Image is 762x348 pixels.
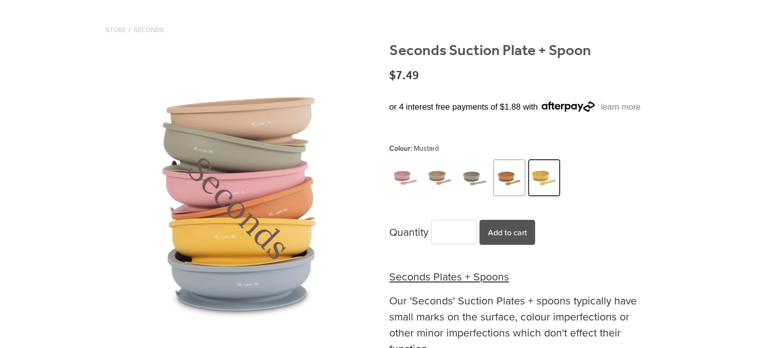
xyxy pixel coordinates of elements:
a: Store [106,25,126,34]
span: / [129,27,131,33]
span: Colour: [389,143,414,153]
span: $7.49 [389,65,419,87]
h1: Seconds Suction Plate + Spoon [389,42,656,70]
u: Seconds Plates + Spoons [389,269,509,284]
div: or 4 interest free payments of $1.88 with [389,87,656,128]
div: Quantity [389,220,479,244]
button: Add to cart [479,220,535,244]
a: Seconds [134,25,164,34]
span: Mustard [414,143,441,153]
a: learn more [601,102,640,112]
